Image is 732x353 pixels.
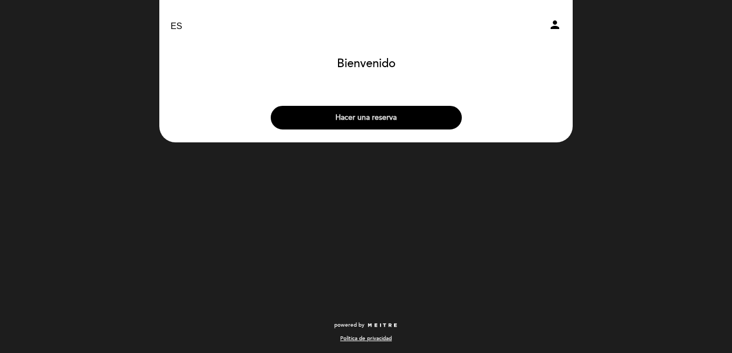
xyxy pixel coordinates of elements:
[337,57,396,70] h1: Bienvenido
[271,106,462,129] button: Hacer una reserva
[334,321,364,329] span: powered by
[299,12,433,41] a: Milión
[334,321,398,329] a: powered by
[340,335,392,342] a: Política de privacidad
[548,18,561,31] i: person
[367,323,398,328] img: MEITRE
[548,18,561,35] button: person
